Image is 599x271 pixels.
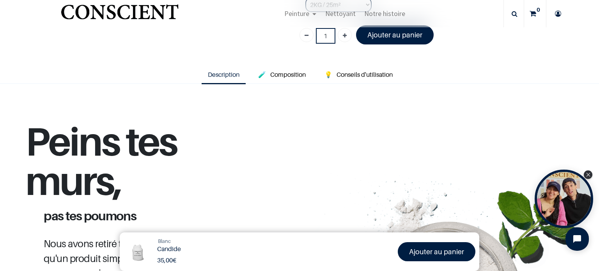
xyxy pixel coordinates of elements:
[535,6,542,14] sup: 0
[535,170,593,228] div: Open Tolstoy
[157,245,303,253] h1: Candide
[157,256,176,264] b: €
[559,221,595,257] iframe: Tidio Chat
[38,209,261,222] h1: pas tes poumons
[364,9,405,18] span: Notre histoire
[299,28,314,42] a: Supprimer
[270,71,306,78] span: Composition
[157,256,173,264] span: 35,00
[409,248,464,256] font: Ajouter au panier
[208,71,239,78] span: Description
[158,238,171,244] span: Blanc
[398,242,475,261] a: Ajouter au panier
[584,170,592,179] div: Close Tolstoy widget
[324,71,332,78] span: 💡
[535,170,593,228] div: Open Tolstoy widget
[535,170,593,228] div: Tolstoy bubble widget
[337,71,393,78] span: Conseils d'utilisation
[284,9,309,18] span: Peinture
[356,25,434,44] a: Ajouter au panier
[25,121,273,209] h1: Peins tes murs,
[367,31,422,39] font: Ajouter au panier
[338,28,352,42] a: Ajouter
[258,71,266,78] span: 🧪
[158,237,171,245] a: Blanc
[325,9,356,18] span: Nettoyant
[124,236,153,266] img: Product Image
